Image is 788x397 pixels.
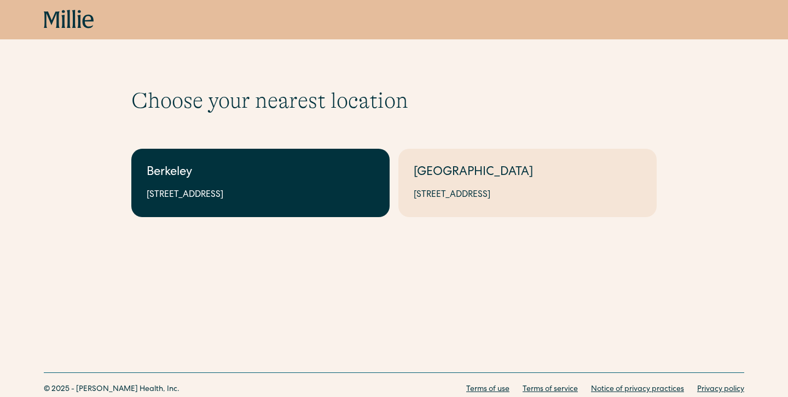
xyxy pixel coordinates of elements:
div: [STREET_ADDRESS] [414,189,641,202]
a: [GEOGRAPHIC_DATA][STREET_ADDRESS] [398,149,657,217]
a: Terms of service [523,384,578,395]
div: © 2025 - [PERSON_NAME] Health, Inc. [44,384,179,395]
a: Berkeley[STREET_ADDRESS] [131,149,390,217]
a: Terms of use [466,384,509,395]
a: Privacy policy [697,384,744,395]
a: Notice of privacy practices [591,384,684,395]
h1: Choose your nearest location [131,87,657,114]
div: [STREET_ADDRESS] [147,189,374,202]
div: Berkeley [147,164,374,182]
div: [GEOGRAPHIC_DATA] [414,164,641,182]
